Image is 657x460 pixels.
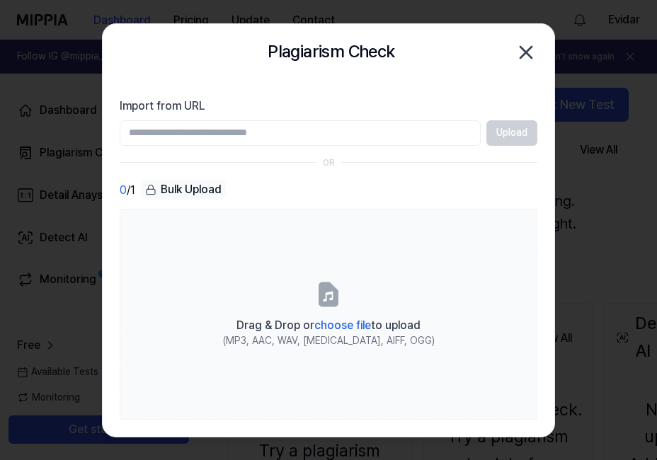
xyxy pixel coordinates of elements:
div: (MP3, AAC, WAV, [MEDICAL_DATA], AIFF, OGG) [223,334,435,348]
div: OR [323,157,335,169]
span: Drag & Drop or to upload [236,318,421,332]
span: choose file [314,318,371,332]
label: Import from URL [120,98,537,115]
div: / 1 [120,180,135,200]
span: 0 [120,182,127,199]
button: Bulk Upload [141,180,226,200]
h2: Plagiarism Check [268,38,394,65]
